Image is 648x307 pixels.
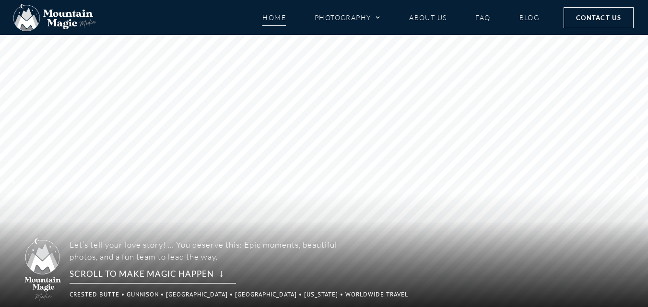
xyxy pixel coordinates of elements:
img: Mountain Magic Media photography logo Crested Butte Photographer [22,237,64,303]
p: Crested Butte • Gunnison • [GEOGRAPHIC_DATA] • [GEOGRAPHIC_DATA] • [US_STATE] • Worldwide Travel [70,288,346,301]
a: Contact Us [564,7,634,28]
a: Photography [315,9,380,26]
nav: Menu [262,9,540,26]
a: Blog [519,9,540,26]
a: About Us [409,9,447,26]
a: Home [262,9,286,26]
rs-layer: Scroll to make magic happen [70,268,236,284]
span: Contact Us [576,12,621,23]
img: Mountain Magic Media photography logo Crested Butte Photographer [13,4,96,32]
span: ↓ [219,264,224,277]
a: FAQ [475,9,490,26]
p: Let’s tell your love story! … You deserve this: Epic moments, beautiful photos, and a fun team to... [70,239,337,262]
